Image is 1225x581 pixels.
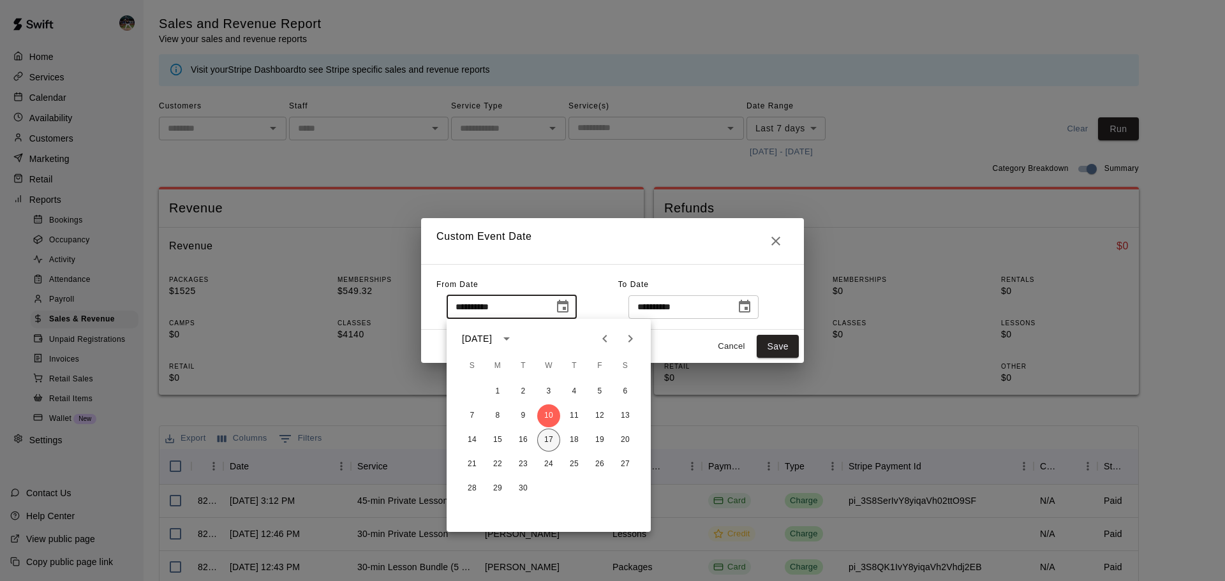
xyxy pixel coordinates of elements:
[537,453,560,476] button: 24
[486,429,509,452] button: 15
[486,477,509,500] button: 29
[614,404,637,427] button: 13
[486,404,509,427] button: 8
[763,228,789,254] button: Close
[592,326,618,351] button: Previous month
[537,429,560,452] button: 17
[512,380,535,403] button: 2
[461,404,484,427] button: 7
[537,380,560,403] button: 3
[563,453,586,476] button: 25
[512,453,535,476] button: 23
[550,294,575,320] button: Choose date, selected date is Sep 10, 2025
[461,353,484,379] span: Sunday
[732,294,757,320] button: Choose date, selected date is Sep 17, 2025
[711,337,752,357] button: Cancel
[537,404,560,427] button: 10
[512,404,535,427] button: 9
[618,280,649,289] span: To Date
[563,380,586,403] button: 4
[618,326,643,351] button: Next month
[614,353,637,379] span: Saturday
[462,332,492,346] div: [DATE]
[512,353,535,379] span: Tuesday
[486,453,509,476] button: 22
[436,280,479,289] span: From Date
[537,353,560,379] span: Wednesday
[614,429,637,452] button: 20
[614,453,637,476] button: 27
[496,328,517,349] button: calendar view is open, switch to year view
[512,477,535,500] button: 30
[486,353,509,379] span: Monday
[757,335,799,358] button: Save
[563,353,586,379] span: Thursday
[461,453,484,476] button: 21
[588,453,611,476] button: 26
[588,380,611,403] button: 5
[461,477,484,500] button: 28
[563,404,586,427] button: 11
[614,380,637,403] button: 6
[588,429,611,452] button: 19
[421,218,804,264] h2: Custom Event Date
[512,429,535,452] button: 16
[588,404,611,427] button: 12
[486,380,509,403] button: 1
[588,353,611,379] span: Friday
[461,429,484,452] button: 14
[563,429,586,452] button: 18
